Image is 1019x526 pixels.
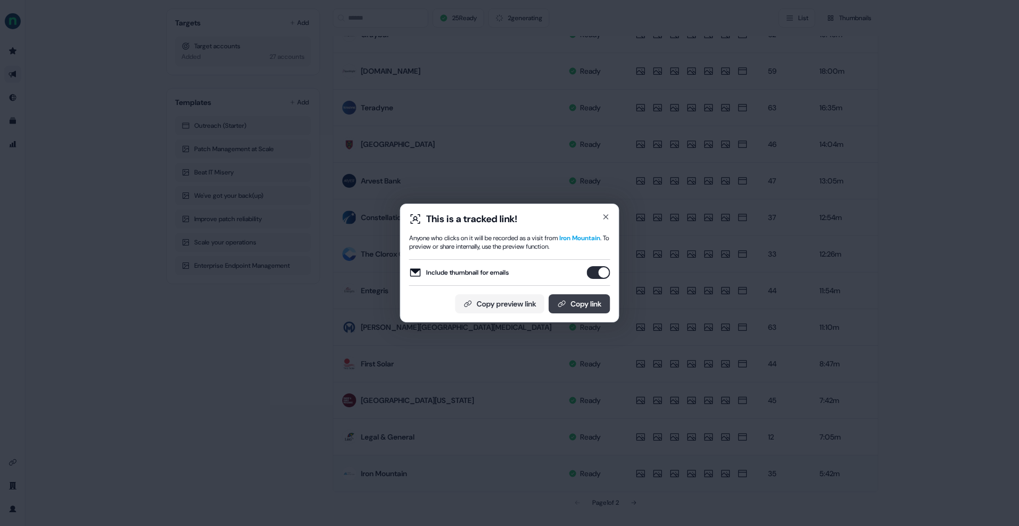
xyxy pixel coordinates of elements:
[549,294,610,313] button: Copy link
[409,266,509,279] label: Include thumbnail for emails
[559,234,600,242] span: Iron Mountain
[455,294,545,313] button: Copy preview link
[409,234,610,251] div: Anyone who clicks on it will be recorded as a visit from . To preview or share internally, use th...
[426,213,517,225] div: This is a tracked link!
